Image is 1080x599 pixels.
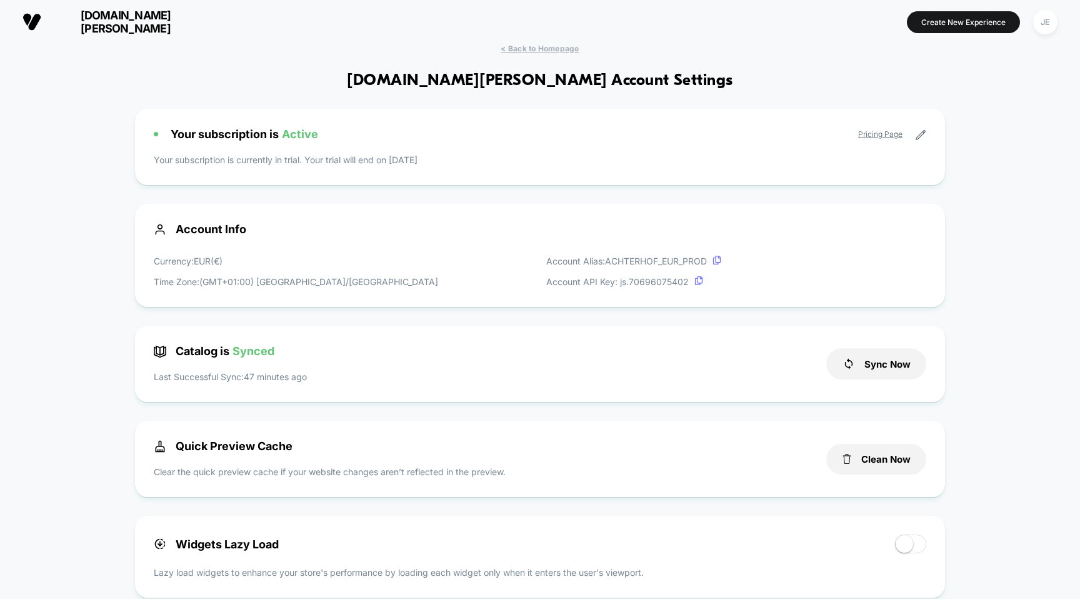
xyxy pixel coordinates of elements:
[154,254,438,268] p: Currency: EUR ( € )
[347,72,733,90] h1: [DOMAIN_NAME][PERSON_NAME] Account Settings
[154,465,506,478] p: Clear the quick preview cache if your website changes aren’t reflected in the preview.
[171,128,318,141] span: Your subscription is
[826,348,926,380] button: Sync Now
[546,254,721,268] p: Account Alias: ACHTERHOF_EUR_PROD
[232,345,274,358] span: Synced
[154,370,307,383] p: Last Successful Sync: 47 minutes ago
[546,275,721,288] p: Account API Key: js. 70696075402
[154,223,926,236] span: Account Info
[19,8,204,36] button: [DOMAIN_NAME][PERSON_NAME]
[282,128,318,141] span: Active
[154,153,926,166] p: Your subscription is currently in trial. Your trial will end on [DATE]
[826,444,926,475] button: Clean Now
[22,13,41,31] img: Visually logo
[1029,9,1061,35] button: JE
[51,9,201,35] span: [DOMAIN_NAME][PERSON_NAME]
[858,129,902,139] a: Pricing Page
[907,11,1020,33] button: Create New Experience
[154,566,926,579] p: Lazy load widgets to enhance your store's performance by loading each widget only when it enters ...
[1033,10,1057,34] div: JE
[154,538,279,551] span: Widgets Lazy Load
[501,44,579,53] span: < Back to Homepage
[154,345,274,358] span: Catalog is
[154,440,292,453] span: Quick Preview Cache
[154,275,438,288] p: Time Zone: (GMT+01:00) [GEOGRAPHIC_DATA]/[GEOGRAPHIC_DATA]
